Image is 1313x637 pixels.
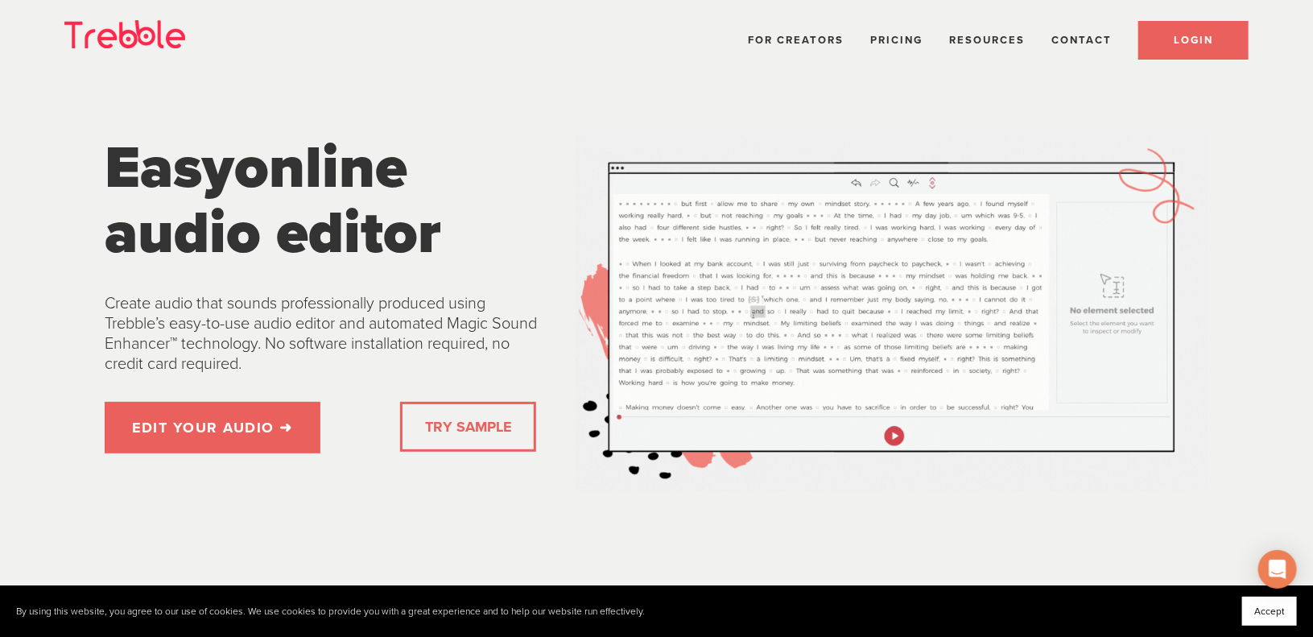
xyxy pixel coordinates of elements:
span: LOGIN [1174,34,1213,47]
span: Easy [105,132,234,204]
a: Contact [1051,34,1112,47]
p: Trusted by [337,581,976,600]
h1: online audio editor [105,135,548,267]
img: Trebble [64,20,185,48]
img: Trebble Audio Editor Demo Gif [576,135,1208,491]
a: TRY SAMPLE [419,411,518,443]
p: Create audio that sounds professionally produced using Trebble’s easy-to-use audio editor and aut... [105,294,548,374]
a: Pricing [870,34,923,47]
a: LOGIN [1138,21,1249,60]
a: For Creators [748,34,844,47]
span: Resources [949,34,1025,47]
a: EDIT YOUR AUDIO ➜ [105,402,320,453]
button: Accept [1242,597,1297,626]
p: By using this website, you agree to our use of cookies. We use cookies to provide you with a grea... [16,606,645,618]
div: Open Intercom Messenger [1258,550,1297,589]
span: Accept [1254,606,1285,617]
